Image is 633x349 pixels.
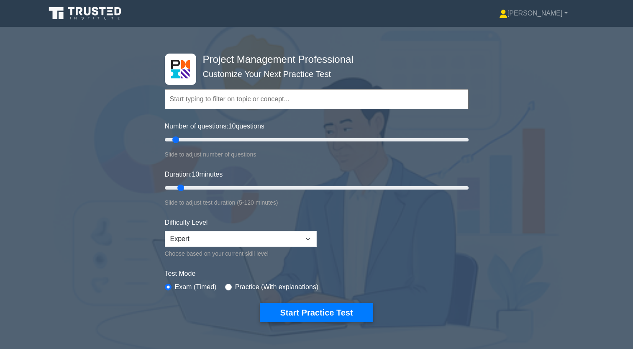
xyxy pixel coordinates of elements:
label: Practice (With explanations) [235,282,318,292]
div: Slide to adjust test duration (5-120 minutes) [165,198,469,208]
div: Choose based on your current skill level [165,249,317,259]
a: [PERSON_NAME] [479,5,588,22]
label: Difficulty Level [165,218,208,228]
label: Exam (Timed) [175,282,217,292]
h4: Project Management Professional [200,54,428,66]
button: Start Practice Test [260,303,373,322]
span: 10 [192,171,199,178]
label: Duration: minutes [165,169,223,180]
label: Number of questions: questions [165,121,264,131]
input: Start typing to filter on topic or concept... [165,89,469,109]
div: Slide to adjust number of questions [165,149,469,159]
label: Test Mode [165,269,469,279]
span: 10 [228,123,236,130]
